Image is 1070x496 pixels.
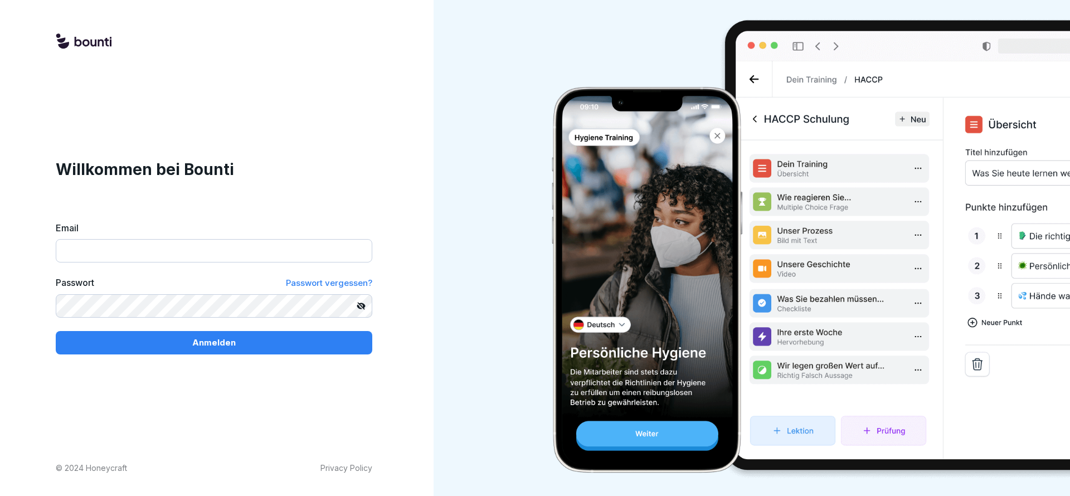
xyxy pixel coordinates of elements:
[56,33,111,50] img: logo.svg
[56,221,372,235] label: Email
[286,278,372,288] span: Passwort vergessen?
[56,158,372,181] h1: Willkommen bei Bounti
[56,462,127,474] p: © 2024 Honeycraft
[56,331,372,354] button: Anmelden
[320,462,372,474] a: Privacy Policy
[192,337,236,349] p: Anmelden
[286,276,372,290] a: Passwort vergessen?
[56,276,94,290] label: Passwort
